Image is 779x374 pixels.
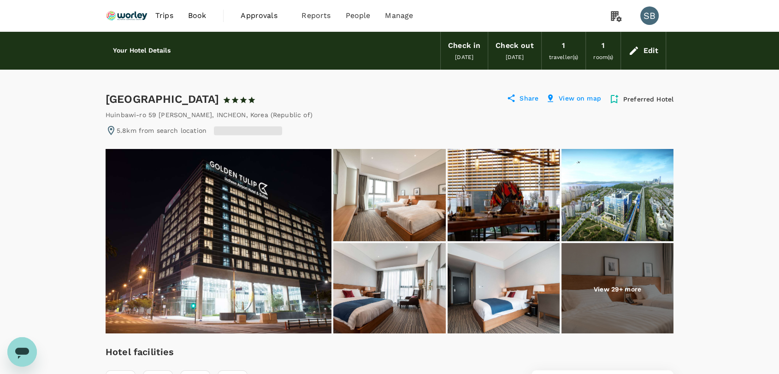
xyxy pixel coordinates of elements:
[301,10,330,21] span: Reports
[561,149,673,241] img: Hotel View
[561,243,673,335] img: Standard Twin
[106,149,331,333] img: Hotel Exterior night
[448,243,560,335] img: Standard Queen
[593,54,613,60] span: room(s)
[643,44,658,57] div: Edit
[7,337,37,367] iframe: Button to launch messaging window
[106,6,148,26] img: Ranhill Worley Sdn Bhd
[549,54,578,60] span: traveller(s)
[505,54,524,60] span: [DATE]
[496,39,533,52] div: Check out
[448,39,480,52] div: Check in
[117,126,207,135] p: 5.8km from search location
[241,10,287,21] span: Approvals
[623,95,673,104] p: Preferred Hotel
[559,94,601,105] p: View on map
[448,149,560,241] img: F B header
[106,344,297,359] h6: Hotel facilities
[188,10,207,21] span: Book
[602,39,605,52] div: 1
[594,285,641,294] p: View 29+ more
[345,10,370,21] span: People
[106,110,313,119] div: Huinbawi-ro 59 [PERSON_NAME] , INCHEON , Korea (Republic of)
[106,92,264,107] div: [GEOGRAPHIC_DATA]
[455,54,473,60] span: [DATE]
[640,6,659,25] div: SB
[113,46,171,56] h6: Your Hotel Details
[333,149,445,241] img: Standard Twin
[333,243,445,335] img: Standard Queen
[562,39,565,52] div: 1
[155,10,173,21] span: Trips
[385,10,413,21] span: Manage
[519,94,538,105] p: Share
